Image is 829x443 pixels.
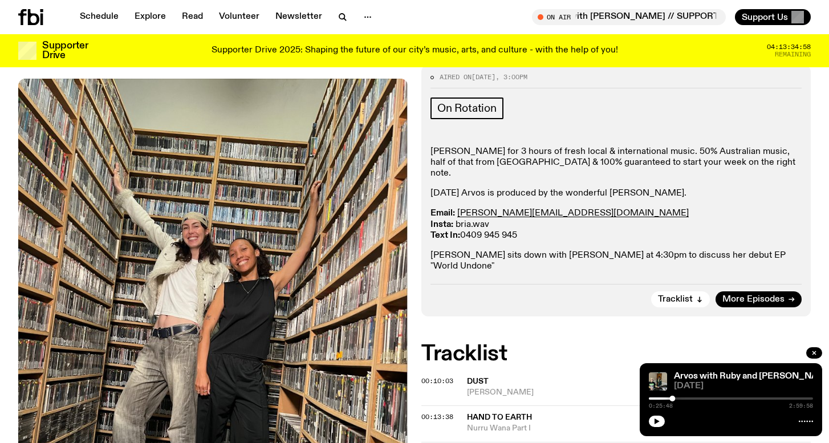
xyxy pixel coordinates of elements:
span: [PERSON_NAME] [467,387,711,398]
span: [DATE] [674,382,813,391]
a: Read [175,9,210,25]
strong: Email: [430,209,455,218]
span: Aired on [440,72,472,82]
span: Remaining [775,51,811,58]
span: 0:25:48 [649,403,673,409]
h3: Supporter Drive [42,41,88,60]
span: On Rotation [437,102,497,115]
a: Explore [128,9,173,25]
p: [DATE] Arvos is produced by the wonderful [PERSON_NAME]. [430,188,802,199]
span: Dust [467,377,489,385]
button: Support Us [735,9,811,25]
p: Supporter Drive 2025: Shaping the future of our city’s music, arts, and culture - with the help o... [212,46,618,56]
span: 00:10:03 [421,376,453,385]
button: Tracklist [651,291,710,307]
span: More Episodes [722,295,785,304]
button: 00:10:03 [421,378,453,384]
a: Schedule [73,9,125,25]
a: [PERSON_NAME][EMAIL_ADDRESS][DOMAIN_NAME] [457,209,689,218]
span: Hand to Earth [467,413,532,421]
strong: Text In: [430,231,460,240]
span: , 3:00pm [495,72,527,82]
a: bria.wav [456,220,489,229]
strong: Insta: [430,220,453,229]
span: 04:13:34:58 [767,44,811,50]
span: Tracklist [658,295,693,304]
p: [PERSON_NAME] sits down with [PERSON_NAME] at 4:30pm to discuss her debut EP "World Undone" [430,250,802,272]
img: Ruby wears a Collarbones t shirt and pretends to play the DJ decks, Al sings into a pringles can.... [649,372,667,391]
span: 00:13:38 [421,412,453,421]
span: 2:59:58 [789,403,813,409]
span: Support Us [742,12,788,22]
a: Newsletter [269,9,329,25]
span: Nurru Wana Part I [467,423,711,434]
span: [DATE] [472,72,495,82]
p: [PERSON_NAME] for 3 hours of fresh local & international music. ​50% Australian music, half of th... [430,147,802,180]
a: Volunteer [212,9,266,25]
a: On Rotation [430,97,503,119]
p: 0409 945 945 [430,208,802,241]
button: 00:13:38 [421,414,453,420]
button: On AirMornings with [PERSON_NAME] // SUPPORTER DRIVE [532,9,726,25]
h2: Tracklist [421,344,811,364]
a: More Episodes [716,291,802,307]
